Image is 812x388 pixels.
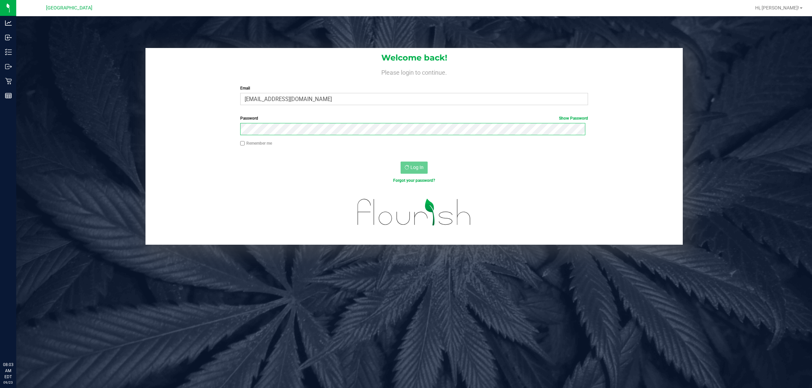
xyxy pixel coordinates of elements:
span: Log In [410,165,424,170]
h1: Welcome back! [145,53,683,62]
span: Hi, [PERSON_NAME]! [755,5,799,10]
span: Password [240,116,258,121]
label: Remember me [240,140,272,146]
input: Remember me [240,141,245,146]
a: Forgot your password? [393,178,435,183]
inline-svg: Retail [5,78,12,84]
h4: Please login to continue. [145,68,683,76]
inline-svg: Outbound [5,63,12,70]
inline-svg: Inbound [5,34,12,41]
p: 08:03 AM EDT [3,362,13,380]
p: 09/23 [3,380,13,385]
a: Show Password [559,116,588,121]
inline-svg: Analytics [5,20,12,26]
inline-svg: Reports [5,92,12,99]
span: [GEOGRAPHIC_DATA] [46,5,92,11]
button: Log In [401,162,428,174]
label: Email [240,85,588,91]
img: flourish_logo.svg [347,191,481,234]
inline-svg: Inventory [5,49,12,55]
